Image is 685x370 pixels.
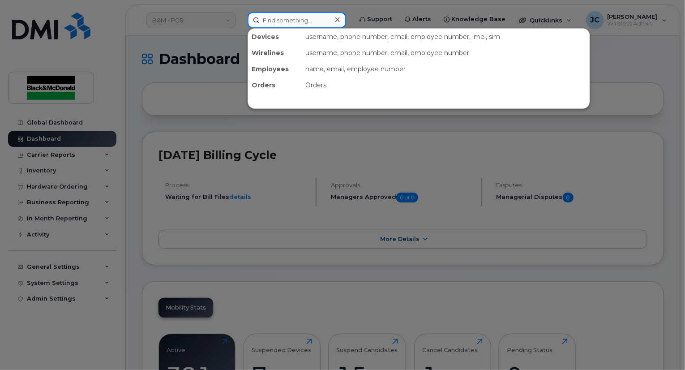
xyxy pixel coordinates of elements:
div: Orders [302,77,590,93]
div: name, email, employee number [302,61,590,77]
div: username, phone number, email, employee number, imei, sim [302,29,590,45]
div: Wirelines [248,45,302,61]
div: username, phone number, email, employee number [302,45,590,61]
div: Employees [248,61,302,77]
div: Orders [248,77,302,93]
div: Devices [248,29,302,45]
